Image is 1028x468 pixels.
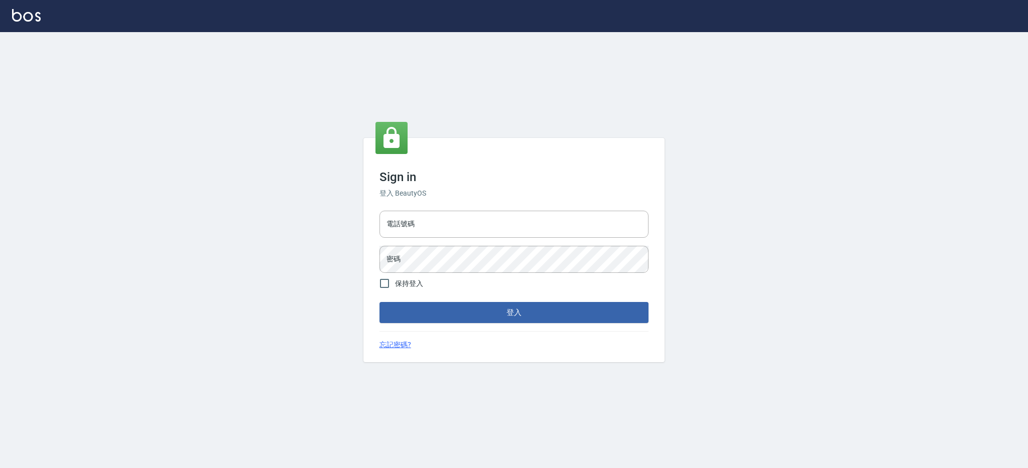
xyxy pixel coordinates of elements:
[379,340,411,350] a: 忘記密碼?
[379,170,649,184] h3: Sign in
[12,9,41,22] img: Logo
[379,302,649,323] button: 登入
[379,188,649,199] h6: 登入 BeautyOS
[395,278,423,289] span: 保持登入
